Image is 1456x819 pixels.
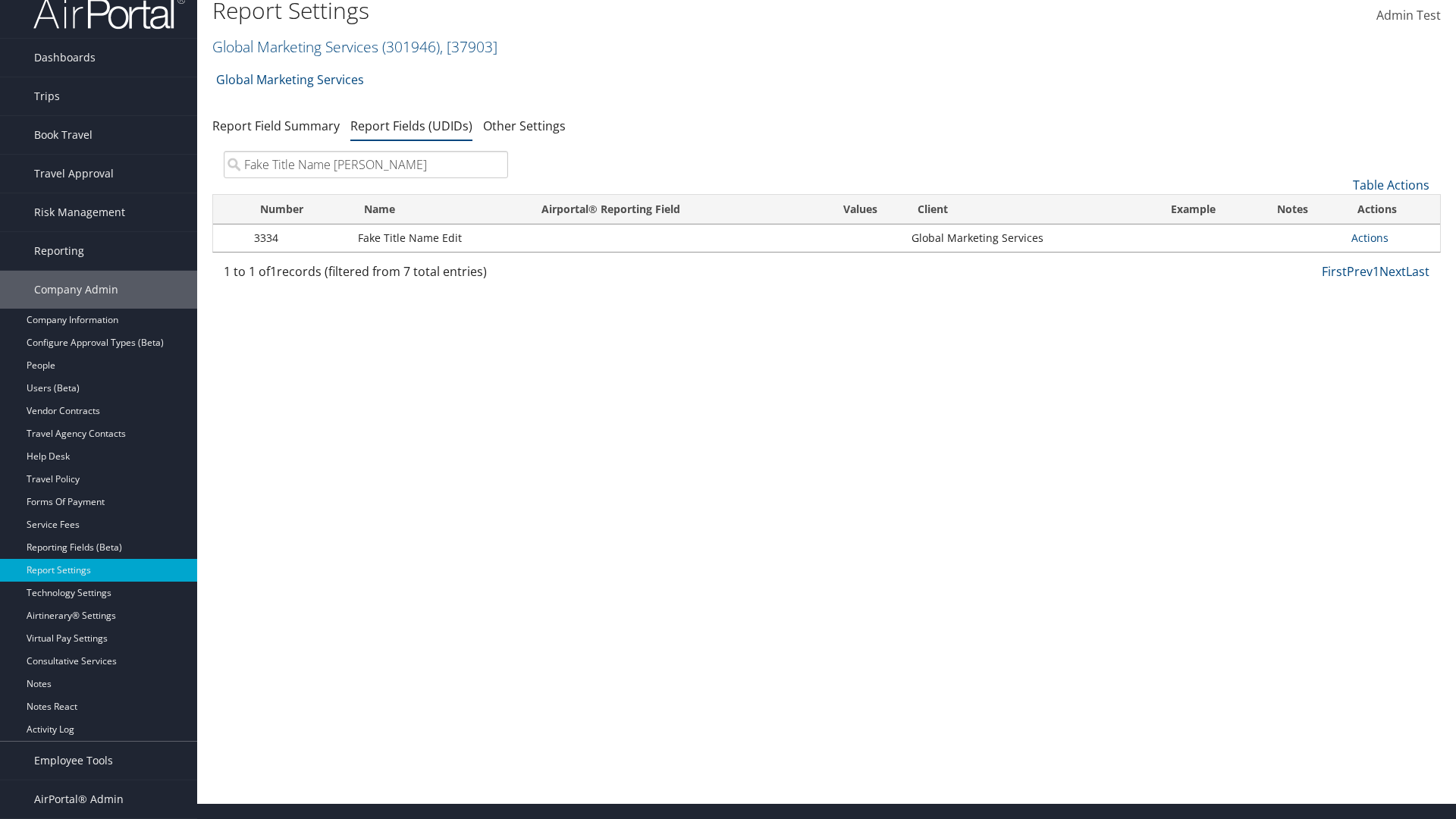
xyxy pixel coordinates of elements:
[817,195,903,224] th: Values
[213,195,246,224] th: : activate to sort column descending
[34,39,96,77] span: Dashboards
[246,224,350,252] td: 3334
[34,77,60,115] span: Trips
[34,780,124,818] span: AirPortal® Admin
[528,195,817,224] th: Airportal&reg; Reporting Field
[34,155,114,193] span: Travel Approval
[34,116,93,154] span: Book Travel
[224,151,508,178] input: Search
[1351,231,1389,245] a: Actions
[1344,195,1440,224] th: Actions
[440,36,497,57] span: , [ 37903 ]
[1406,263,1429,280] a: Last
[350,195,528,224] th: Name
[270,263,277,280] span: 1
[34,232,84,270] span: Reporting
[1376,7,1441,24] span: Admin Test
[216,64,364,95] a: Global Marketing Services
[34,271,118,309] span: Company Admin
[350,118,472,134] a: Report Fields (UDIDs)
[212,118,340,134] a: Report Field Summary
[212,36,497,57] a: Global Marketing Services
[382,36,440,57] span: ( 301946 )
[34,193,125,231] span: Risk Management
[1353,177,1429,193] a: Table Actions
[224,262,508,288] div: 1 to 1 of records (filtered from 7 total entries)
[34,742,113,780] span: Employee Tools
[1263,195,1344,224] th: Notes
[904,224,1157,252] td: Global Marketing Services
[1373,263,1379,280] a: 1
[1379,263,1406,280] a: Next
[1347,263,1373,280] a: Prev
[1157,195,1263,224] th: Example
[904,195,1157,224] th: Client
[350,224,528,252] td: Fake Title Name Edit
[483,118,566,134] a: Other Settings
[246,195,350,224] th: Number
[1322,263,1347,280] a: First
